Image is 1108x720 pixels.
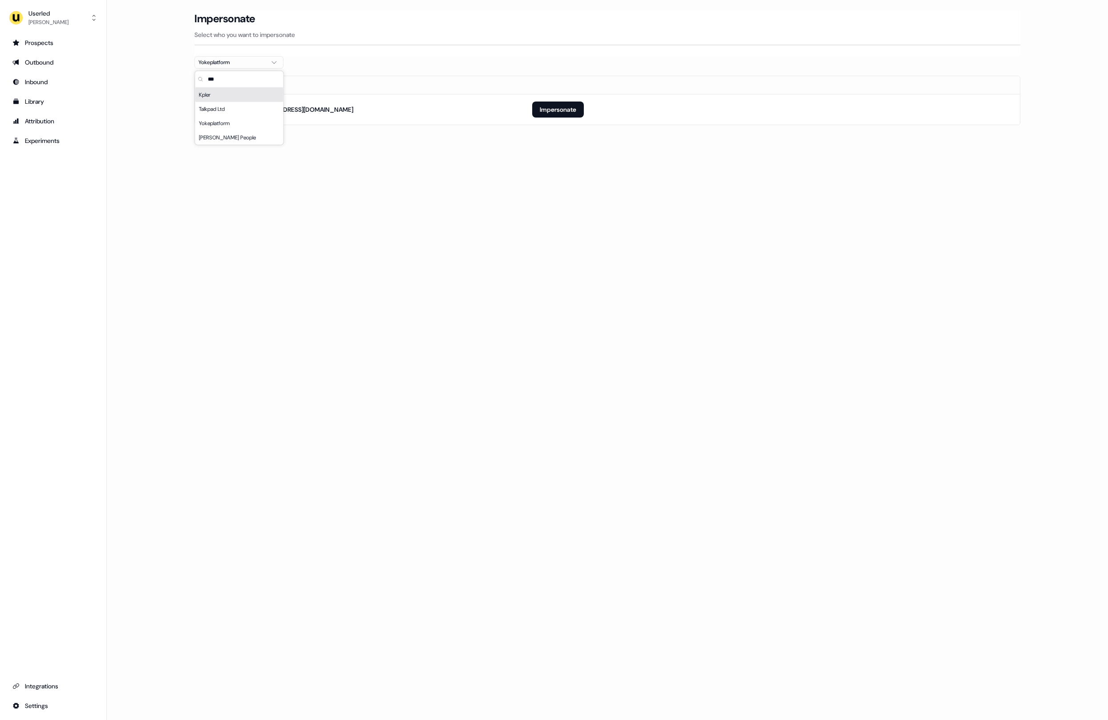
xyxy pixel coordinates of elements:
[7,75,99,89] a: Go to Inbound
[12,117,94,126] div: Attribution
[195,130,283,145] div: [PERSON_NAME] People
[7,94,99,109] a: Go to templates
[12,97,94,106] div: Library
[194,30,1020,39] p: Select who you want to impersonate
[7,699,99,713] a: Go to integrations
[12,58,94,67] div: Outbound
[7,55,99,69] a: Go to outbound experience
[12,136,94,145] div: Experiments
[7,679,99,693] a: Go to integrations
[7,114,99,128] a: Go to attribution
[12,682,94,691] div: Integrations
[12,701,94,710] div: Settings
[28,9,69,18] div: Userled
[12,77,94,86] div: Inbound
[195,88,283,102] div: Kpler
[7,36,99,50] a: Go to prospects
[7,7,99,28] button: Userled[PERSON_NAME]
[532,102,584,118] button: Impersonate
[195,102,283,116] div: Talkpad Ltd
[198,58,265,67] div: Yokeplatform
[194,56,283,69] button: Yokeplatform
[195,116,283,130] div: Yokeplatform
[12,38,94,47] div: Prospects
[195,76,525,94] th: Email
[28,18,69,27] div: [PERSON_NAME]
[194,12,255,25] h3: Impersonate
[7,134,99,148] a: Go to experiments
[195,88,283,145] div: Suggestions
